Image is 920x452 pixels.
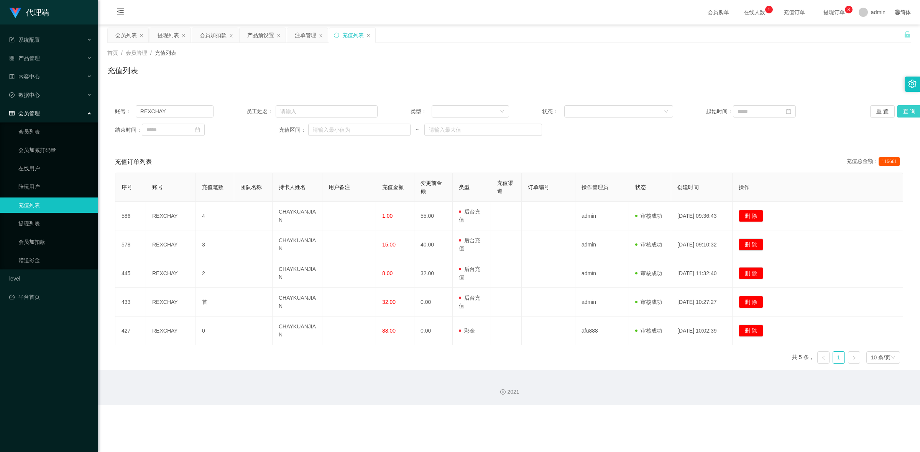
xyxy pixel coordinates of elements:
[276,33,281,38] i: 图标: close
[150,50,152,56] span: /
[181,33,186,38] i: 图标: close
[9,37,40,43] span: 系统配置
[115,230,146,259] td: 578
[382,242,396,248] span: 15.00
[18,161,92,176] a: 在线用户
[9,37,15,42] i: 图标: form
[382,328,396,334] span: 88.00
[9,92,15,98] i: 图标: check-circle-o
[146,288,196,317] td: REXCHAY
[9,289,92,305] a: 图标: dashboard平台首页
[200,28,227,42] div: 会员加扣款
[115,317,146,345] td: 427
[107,0,133,25] i: 图标: menu-fold
[18,124,92,139] a: 会员列表
[582,184,608,190] span: 操作管理员
[635,270,662,276] span: 审核成功
[845,6,853,13] sup: 3
[739,210,763,222] button: 删 除
[9,55,40,61] span: 产品管理
[411,108,432,116] span: 类型：
[273,259,322,288] td: CHAYKUANJIAN
[671,317,733,345] td: [DATE] 10:02:39
[247,28,274,42] div: 产品预设置
[575,288,629,317] td: admin
[382,184,404,190] span: 充值金额
[146,230,196,259] td: REXCHAY
[152,184,163,190] span: 账号
[115,202,146,230] td: 586
[18,197,92,213] a: 充值列表
[196,230,234,259] td: 3
[9,73,40,80] span: 内容中心
[382,299,396,305] span: 32.00
[871,352,890,363] div: 10 条/页
[459,209,480,223] span: 后台充值
[334,33,339,38] i: 图标: sync
[414,230,453,259] td: 40.00
[575,317,629,345] td: afu888
[459,266,480,280] span: 后台充值
[9,111,15,116] i: 图标: table
[107,65,138,76] h1: 充值列表
[279,126,308,134] span: 充值区间：
[500,109,504,114] i: 图标: down
[635,242,662,248] span: 审核成功
[497,180,513,194] span: 充值渠道
[459,184,470,190] span: 类型
[146,317,196,345] td: REXCHAY
[9,271,92,286] a: level
[196,317,234,345] td: 0
[202,184,223,190] span: 充值笔数
[500,389,506,395] i: 图标: copyright
[846,157,903,166] div: 充值总金额：
[575,259,629,288] td: admin
[9,74,15,79] i: 图标: profile
[765,6,773,13] sup: 1
[848,6,850,13] p: 3
[542,108,564,116] span: 状态：
[833,352,844,363] a: 1
[126,50,147,56] span: 会员管理
[739,184,749,190] span: 操作
[155,50,176,56] span: 充值列表
[122,184,132,190] span: 序号
[279,184,306,190] span: 持卡人姓名
[786,109,791,114] i: 图标: calendar
[740,10,769,15] span: 在线人数
[196,288,234,317] td: 首
[671,288,733,317] td: [DATE] 10:27:27
[9,55,15,61] i: 图标: appstore-o
[195,127,200,132] i: 图标: calendar
[671,259,733,288] td: [DATE] 11:32:40
[664,109,669,114] i: 图标: down
[528,184,549,190] span: 订单编号
[575,230,629,259] td: admin
[739,296,763,308] button: 删 除
[9,110,40,116] span: 会员管理
[635,299,662,305] span: 审核成功
[329,184,350,190] span: 用户备注
[273,288,322,317] td: CHAYKUANJIAN
[459,328,475,334] span: 彩金
[414,317,453,345] td: 0.00
[459,295,480,309] span: 后台充值
[414,202,453,230] td: 55.00
[18,142,92,158] a: 会员加减打码量
[879,157,900,166] span: 115661
[820,10,849,15] span: 提现订单
[411,126,424,134] span: ~
[833,351,845,364] li: 1
[9,9,49,15] a: 代理端
[319,33,323,38] i: 图标: close
[115,126,142,134] span: 结束时间：
[9,92,40,98] span: 数据中心
[18,234,92,250] a: 会员加扣款
[136,105,214,117] input: 请输入
[342,28,364,42] div: 充值列表
[26,0,49,25] h1: 代理端
[121,50,123,56] span: /
[414,288,453,317] td: 0.00
[414,259,453,288] td: 32.00
[739,267,763,279] button: 删 除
